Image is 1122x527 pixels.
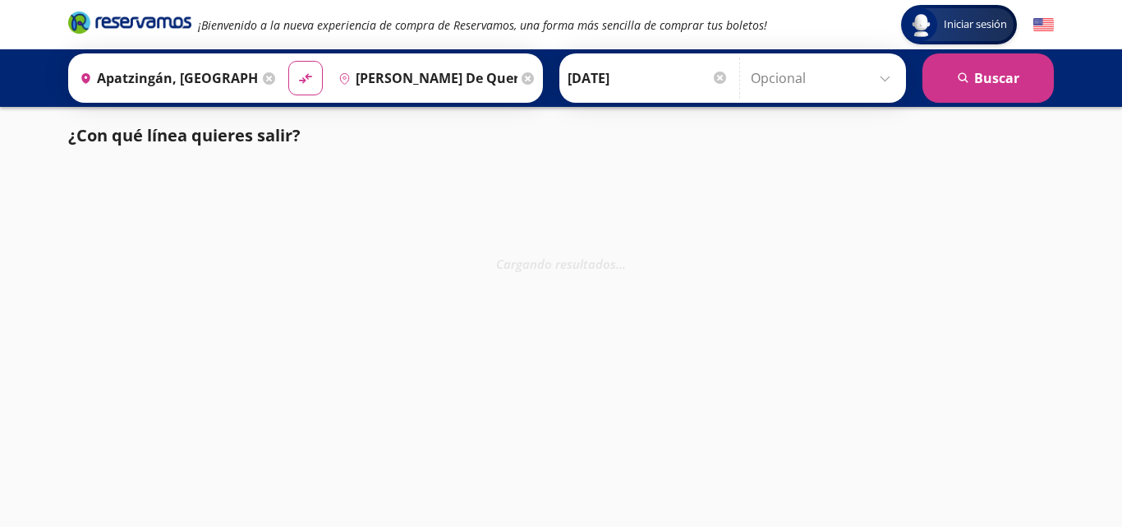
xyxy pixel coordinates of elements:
[68,123,301,148] p: ¿Con qué línea quieres salir?
[68,10,191,35] i: Brand Logo
[937,16,1014,33] span: Iniciar sesión
[73,58,259,99] input: Buscar Origen
[616,255,619,271] span: .
[619,255,623,271] span: .
[332,58,517,99] input: Buscar Destino
[922,53,1054,103] button: Buscar
[496,255,626,271] em: Cargando resultados
[751,58,898,99] input: Opcional
[568,58,729,99] input: Elegir Fecha
[623,255,626,271] span: .
[1033,15,1054,35] button: English
[68,10,191,39] a: Brand Logo
[198,17,767,33] em: ¡Bienvenido a la nueva experiencia de compra de Reservamos, una forma más sencilla de comprar tus...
